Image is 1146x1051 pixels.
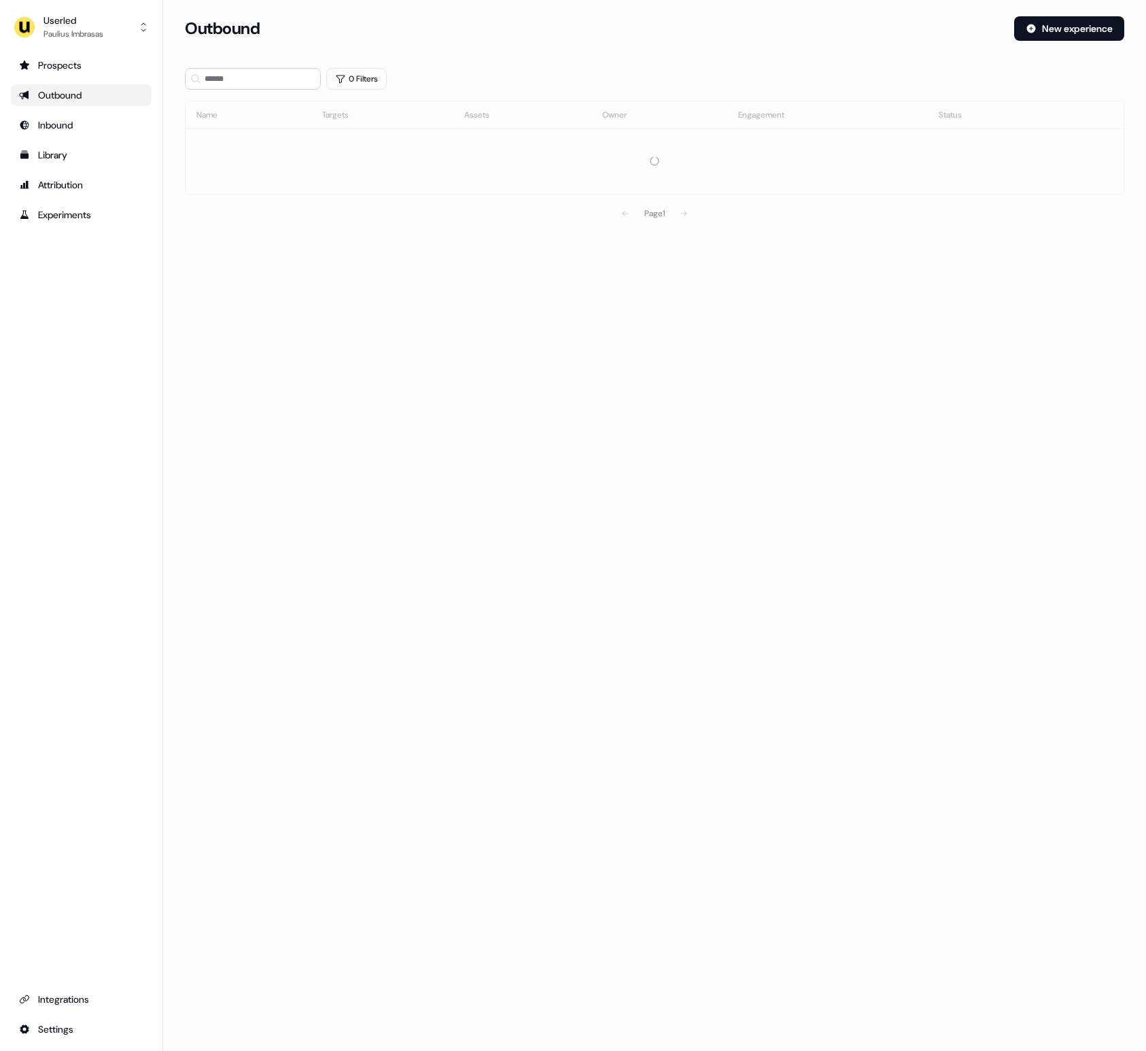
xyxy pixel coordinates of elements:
[11,1018,152,1040] a: Go to integrations
[44,27,103,41] div: Paulius Imbrasas
[326,68,387,90] button: 0 Filters
[11,54,152,76] a: Go to prospects
[44,14,103,27] div: Userled
[11,988,152,1010] a: Go to integrations
[11,174,152,196] a: Go to attribution
[19,993,143,1006] div: Integrations
[19,148,143,162] div: Library
[185,18,260,39] h3: Outbound
[11,204,152,226] a: Go to experiments
[1014,16,1124,41] button: New experience
[19,208,143,222] div: Experiments
[19,178,143,192] div: Attribution
[11,144,152,166] a: Go to templates
[19,88,143,102] div: Outbound
[11,114,152,136] a: Go to Inbound
[11,11,152,44] button: UserledPaulius Imbrasas
[19,58,143,72] div: Prospects
[19,1022,143,1036] div: Settings
[19,118,143,132] div: Inbound
[11,84,152,106] a: Go to outbound experience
